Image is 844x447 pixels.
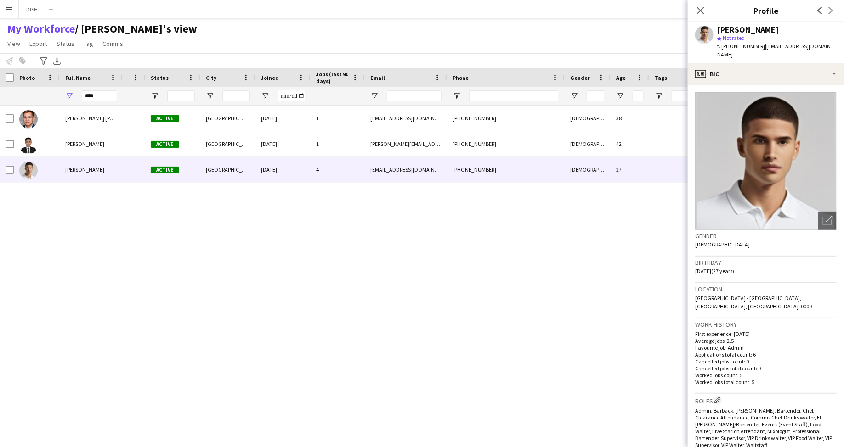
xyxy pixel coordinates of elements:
[695,241,750,248] span: [DEMOGRAPHIC_DATA]
[695,372,837,379] p: Worked jobs count: 5
[200,131,255,156] div: [GEOGRAPHIC_DATA]
[565,157,611,182] div: [DEMOGRAPHIC_DATA]
[688,5,844,17] h3: Profile
[695,320,837,329] h3: Work history
[82,90,117,101] input: Full Name Filter Input
[222,90,250,101] input: City Filter Input
[51,56,62,67] app-action-btn: Export XLSX
[723,34,745,41] span: Not rated
[565,131,611,156] div: [DEMOGRAPHIC_DATA]
[453,92,461,100] button: Open Filter Menu
[469,90,559,101] input: Phone Filter Input
[695,295,812,310] span: [GEOGRAPHIC_DATA] - [GEOGRAPHIC_DATA], [GEOGRAPHIC_DATA], [GEOGRAPHIC_DATA], 0000
[65,74,91,81] span: Full Name
[75,22,197,36] span: john's view
[65,115,144,122] span: [PERSON_NAME] [PERSON_NAME]
[447,106,565,131] div: [PHONE_NUMBER]
[19,136,38,154] img: John Ahmer Toledo
[365,131,447,156] div: [PERSON_NAME][EMAIL_ADDRESS][DOMAIN_NAME]
[695,351,837,358] p: Applications total count: 6
[200,157,255,182] div: [GEOGRAPHIC_DATA]
[261,92,269,100] button: Open Filter Menu
[570,92,578,100] button: Open Filter Menu
[370,92,379,100] button: Open Filter Menu
[311,106,365,131] div: 1
[695,365,837,372] p: Cancelled jobs total count: 0
[255,131,311,156] div: [DATE]
[695,337,837,344] p: Average jobs: 2.5
[818,212,837,230] div: Open photos pop-in
[565,106,611,131] div: [DEMOGRAPHIC_DATA]
[84,39,93,48] span: Tag
[65,166,104,173] span: [PERSON_NAME]
[616,92,624,100] button: Open Filter Menu
[261,74,279,81] span: Joined
[370,74,385,81] span: Email
[102,39,123,48] span: Comms
[278,90,305,101] input: Joined Filter Input
[200,106,255,131] div: [GEOGRAPHIC_DATA]
[695,358,837,365] p: Cancelled jobs count: 0
[53,38,78,50] a: Status
[365,157,447,182] div: [EMAIL_ADDRESS][DOMAIN_NAME]
[695,232,837,240] h3: Gender
[447,131,565,156] div: [PHONE_NUMBER]
[19,0,45,18] button: DISH
[7,22,75,36] a: My Workforce
[19,74,35,81] span: Photo
[99,38,127,50] a: Comms
[387,90,442,101] input: Email Filter Input
[255,106,311,131] div: [DATE]
[4,38,24,50] a: View
[65,92,74,100] button: Open Filter Menu
[151,141,179,148] span: Active
[695,379,837,386] p: Worked jobs total count: 5
[206,92,214,100] button: Open Filter Menu
[570,74,590,81] span: Gender
[695,330,837,337] p: First experience: [DATE]
[671,90,699,101] input: Tags Filter Input
[151,167,179,173] span: Active
[29,39,47,48] span: Export
[611,106,649,131] div: 38
[7,39,20,48] span: View
[655,74,667,81] span: Tags
[717,43,765,50] span: t. [PHONE_NUMBER]
[151,74,169,81] span: Status
[311,131,365,156] div: 1
[633,90,644,101] input: Age Filter Input
[611,131,649,156] div: 42
[38,56,49,67] app-action-btn: Advanced filters
[695,258,837,267] h3: Birthday
[255,157,311,182] div: [DATE]
[365,106,447,131] div: [EMAIL_ADDRESS][DOMAIN_NAME]
[65,140,104,147] span: [PERSON_NAME]
[19,110,38,129] img: eric john santos
[128,57,129,98] span: Rating
[57,39,74,48] span: Status
[80,38,97,50] a: Tag
[655,92,663,100] button: Open Filter Menu
[447,157,565,182] div: [PHONE_NUMBER]
[19,162,38,180] img: John Santarin
[695,285,837,293] h3: Location
[695,396,837,405] h3: Roles
[616,74,626,81] span: Age
[26,38,51,50] a: Export
[311,157,365,182] div: 4
[695,268,734,274] span: [DATE] (27 years)
[453,74,469,81] span: Phone
[316,71,348,84] span: Jobs (last 90 days)
[688,63,844,85] div: Bio
[695,344,837,351] p: Favourite job: Admin
[717,26,779,34] div: [PERSON_NAME]
[717,43,833,58] span: | [EMAIL_ADDRESS][DOMAIN_NAME]
[587,90,605,101] input: Gender Filter Input
[695,92,837,230] img: Crew avatar or photo
[151,92,159,100] button: Open Filter Menu
[206,74,216,81] span: City
[611,157,649,182] div: 27
[151,115,179,122] span: Active
[167,90,195,101] input: Status Filter Input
